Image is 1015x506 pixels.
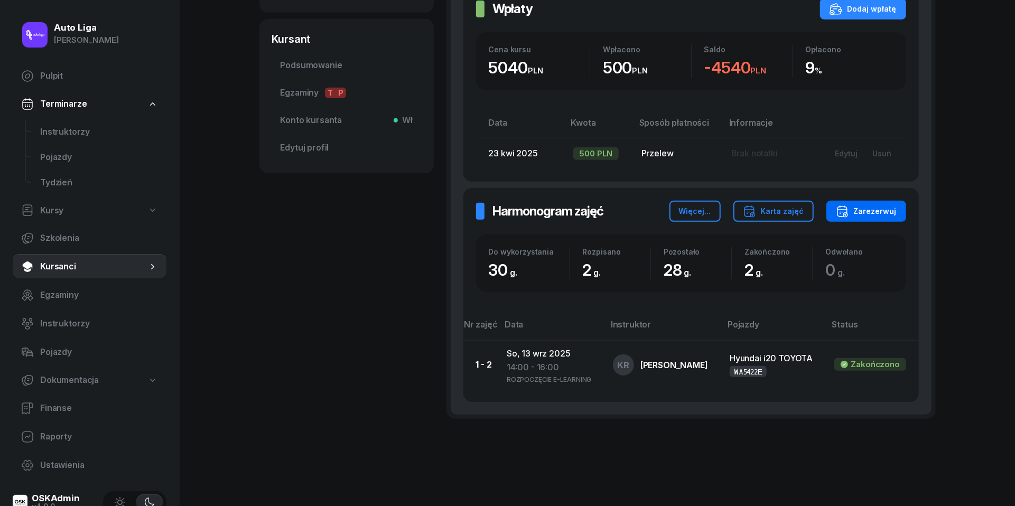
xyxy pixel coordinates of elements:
a: Instruktorzy [32,119,166,145]
button: Zarezerwuj [826,201,906,222]
a: EgzaminyTP [272,80,421,106]
div: [PERSON_NAME] [640,361,708,369]
small: g. [837,267,845,278]
th: Informacje [723,116,820,138]
span: 30 [489,260,523,279]
div: -4540 [704,58,793,78]
div: 5040 [489,58,590,78]
div: Pozostało [664,247,731,256]
span: Brak notatki [731,148,778,158]
span: Wł [398,114,413,127]
span: Szkolenia [40,231,158,245]
span: 23 kwi 2025 [489,148,538,158]
th: Instruktor [604,317,721,340]
small: % [815,65,822,76]
small: g. [594,267,601,278]
a: Podsumowanie [272,53,421,78]
div: Saldo [704,45,793,54]
a: Finanse [13,396,166,421]
a: Ustawienia [13,453,166,478]
span: Tydzień [40,176,158,190]
button: Usuń [865,145,899,162]
td: 1 - 2 [463,340,499,389]
a: Edytuj profil [272,135,421,161]
span: Kursanci [40,260,147,274]
div: Zarezerwuj [836,205,897,218]
button: Edytuj [827,145,865,162]
a: Pulpit [13,63,166,89]
th: Nr zajęć [463,317,499,340]
td: So, 13 wrz 2025 [498,340,604,389]
div: WA5422E [734,367,762,376]
div: Do wykorzystania [489,247,570,256]
a: Tydzień [32,170,166,195]
h2: Wpłaty [493,1,533,17]
span: 0 [825,260,850,279]
span: P [336,88,346,98]
th: Data [476,116,565,138]
small: PLN [751,65,767,76]
a: Dokumentacja [13,368,166,392]
div: Karta zajęć [743,205,804,218]
div: Przelew [641,147,714,161]
button: Więcej... [669,201,721,222]
th: Kwota [565,116,633,138]
span: Ustawienia [40,458,158,472]
span: Pojazdy [40,345,158,359]
span: Edytuj profil [281,141,413,155]
th: Pojazdy [721,317,825,340]
div: Dodaj wpłatę [830,3,897,15]
small: g. [684,267,692,278]
span: Egzaminy [40,288,158,302]
span: Podsumowanie [281,59,413,72]
div: 500 [603,58,691,78]
div: OSKAdmin [32,494,80,503]
a: Raporty [13,424,166,449]
div: Auto Liga [54,23,119,32]
a: Kursy [13,199,166,223]
small: PLN [632,65,648,76]
span: Egzaminy [281,86,413,100]
div: Więcej... [679,205,711,218]
a: Szkolenia [13,226,166,251]
small: g. [510,267,517,278]
span: 28 [664,260,696,279]
div: 500 PLN [573,147,619,160]
a: Konto kursantaWł [272,108,421,133]
div: 14:00 - 16:00 [507,361,596,374]
div: Opłacono [805,45,893,54]
span: Terminarze [40,97,87,111]
span: Pulpit [40,69,158,83]
small: g. [756,267,763,278]
a: Egzaminy [13,283,166,308]
div: 9 [805,58,893,78]
a: Instruktorzy [13,311,166,336]
span: Pojazdy [40,151,158,164]
span: Dokumentacja [40,373,99,387]
th: Data [498,317,604,340]
a: Pojazdy [13,340,166,365]
div: Odwołano [825,247,893,256]
span: Kursy [40,204,63,218]
span: T [325,88,336,98]
a: Kursanci [13,254,166,279]
span: KR [618,361,630,370]
div: Edytuj [835,149,858,158]
div: Cena kursu [489,45,590,54]
span: Finanse [40,401,158,415]
div: [PERSON_NAME] [54,33,119,47]
div: Hyundai i20 TOYOTA [730,352,817,366]
div: ROZPOCZĘCIE E-LEARNING [507,374,596,383]
div: Wpłacono [603,45,691,54]
span: Instruktorzy [40,125,158,139]
span: Konto kursanta [281,114,413,127]
small: PLN [528,65,544,76]
th: Sposób płatności [633,116,723,138]
a: Pojazdy [32,145,166,170]
th: Status [826,317,919,340]
div: Kursant [272,32,421,46]
span: Instruktorzy [40,317,158,331]
span: 2 [583,260,607,279]
span: Raporty [40,430,158,444]
div: Usuń [872,149,891,158]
